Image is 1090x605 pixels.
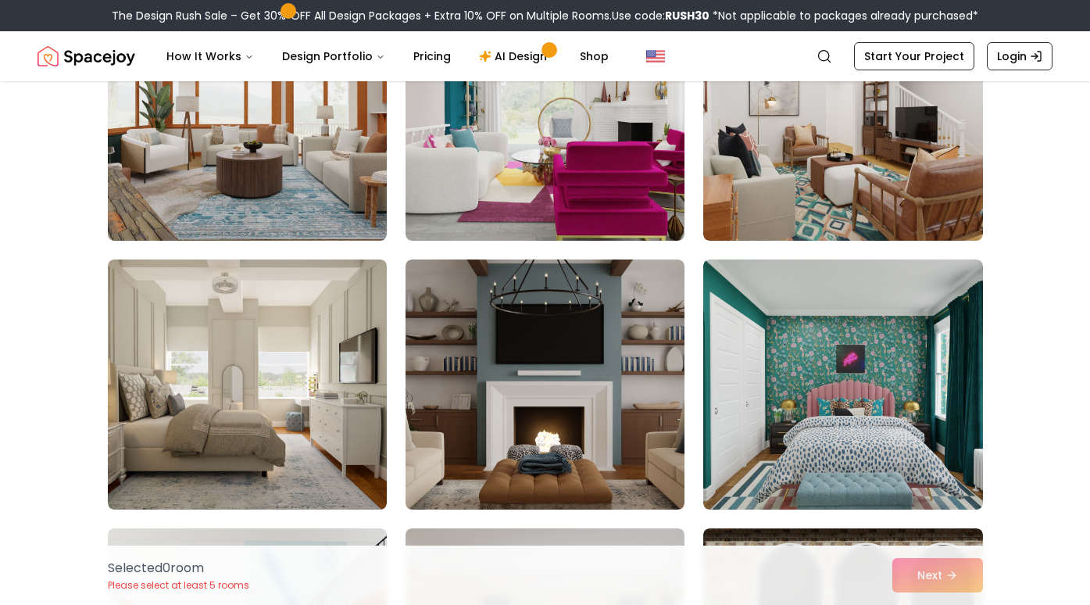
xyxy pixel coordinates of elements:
nav: Main [154,41,621,72]
img: Room room-10 [108,260,387,510]
img: United States [646,47,665,66]
div: The Design Rush Sale – Get 30% OFF All Design Packages + Extra 10% OFF on Multiple Rooms. [112,8,978,23]
img: Spacejoy Logo [38,41,135,72]
button: Design Portfolio [270,41,398,72]
b: RUSH30 [665,8,709,23]
span: *Not applicable to packages already purchased* [709,8,978,23]
p: Please select at least 5 rooms [108,579,249,592]
nav: Global [38,31,1052,81]
img: Room room-11 [406,260,684,510]
a: AI Design [466,41,564,72]
a: Start Your Project [854,42,974,70]
a: Pricing [401,41,463,72]
a: Spacejoy [38,41,135,72]
p: Selected 0 room [108,559,249,578]
span: Use code: [612,8,709,23]
a: Login [987,42,1052,70]
a: Shop [567,41,621,72]
button: How It Works [154,41,266,72]
img: Room room-12 [703,260,982,510]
